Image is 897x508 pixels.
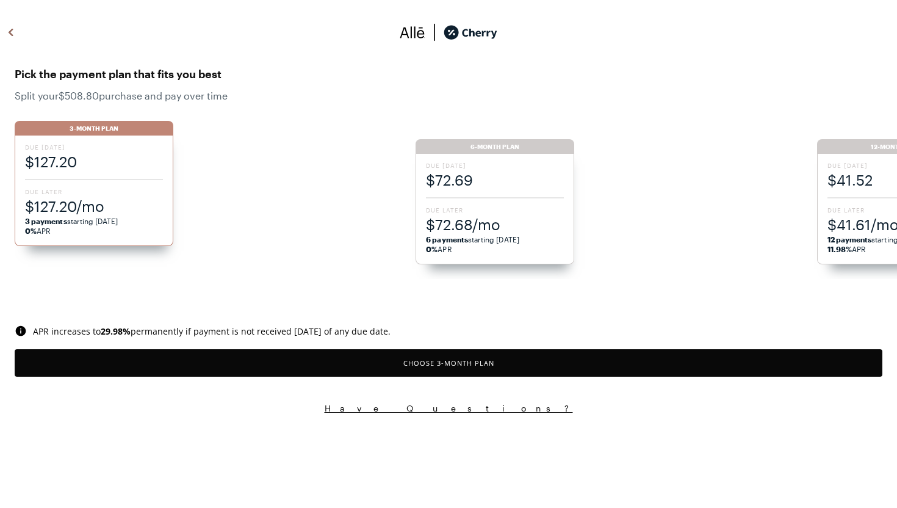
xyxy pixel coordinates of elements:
[4,23,18,42] img: svg%3e
[25,143,163,151] span: Due [DATE]
[400,23,425,42] img: svg%3e
[15,64,882,84] span: Pick the payment plan that fits you best
[25,187,163,196] span: Due Later
[33,325,391,337] span: APR increases to permanently if payment is not received [DATE] of any due date.
[101,325,131,337] b: 29.98 %
[25,216,163,236] span: starting [DATE] APR
[827,245,852,253] strong: 11.98%
[426,206,564,214] span: Due Later
[426,161,564,170] span: Due [DATE]
[25,217,67,225] strong: 3 payments
[25,151,163,172] span: $127.20
[25,196,163,216] span: $127.20/mo
[426,214,564,234] span: $72.68/mo
[15,121,173,136] div: 3-Month Plan
[426,234,564,254] span: starting [DATE] APR
[15,349,882,377] button: Choose 3-Month Plan
[827,235,872,244] strong: 12 payments
[426,245,438,253] strong: 0%
[15,325,27,337] img: svg%3e
[416,139,574,154] div: 6-Month Plan
[25,227,37,235] strong: 0%
[426,235,468,244] strong: 6 payments
[444,23,497,42] img: cherry_black_logo-DrOE_MJI.svg
[15,90,882,101] span: Split your $508.80 purchase and pay over time
[426,170,564,190] span: $72.69
[425,23,444,42] img: svg%3e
